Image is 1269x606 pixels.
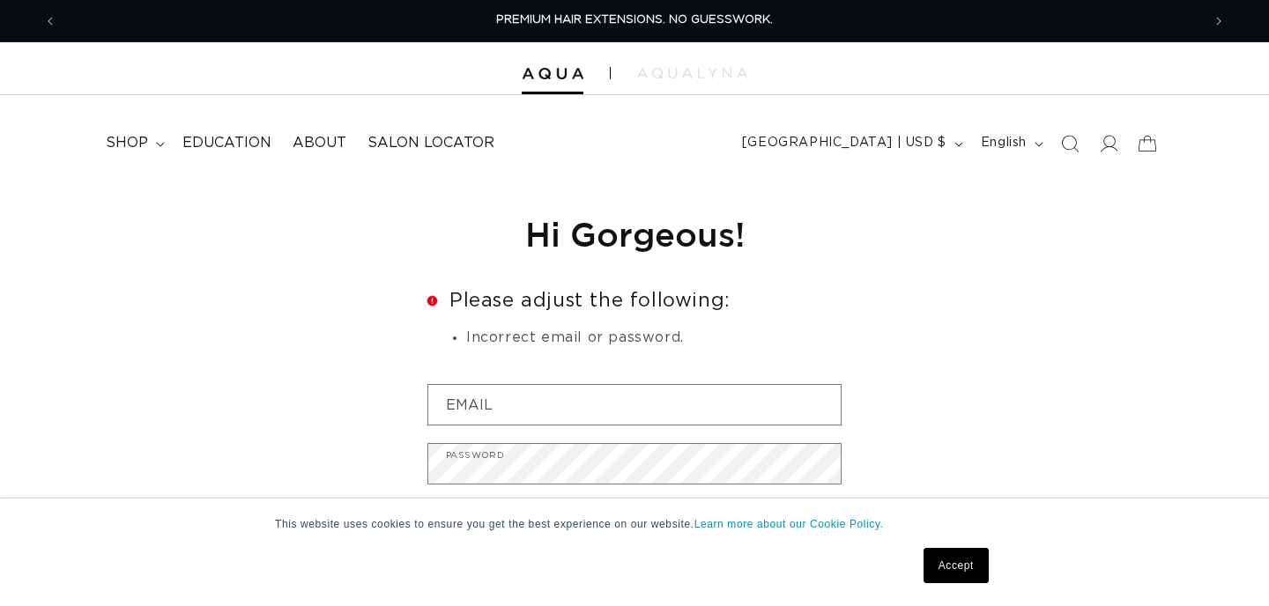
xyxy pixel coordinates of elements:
span: About [293,134,346,152]
img: aqualyna.com [637,68,747,78]
a: About [282,123,357,163]
a: Learn more about our Cookie Policy. [694,518,884,530]
span: Education [182,134,271,152]
button: Next announcement [1199,4,1238,38]
a: Education [172,123,282,163]
a: Accept [924,548,989,583]
button: English [970,127,1050,160]
button: Previous announcement [31,4,70,38]
span: Salon Locator [367,134,494,152]
button: [GEOGRAPHIC_DATA] | USD $ [731,127,970,160]
span: [GEOGRAPHIC_DATA] | USD $ [742,134,946,152]
span: PREMIUM HAIR EXTENSIONS. NO GUESSWORK. [496,14,773,26]
p: This website uses cookies to ensure you get the best experience on our website. [275,516,994,532]
img: Aqua Hair Extensions [522,68,583,80]
input: Email [428,385,841,425]
h1: Hi Gorgeous! [427,212,842,255]
span: shop [106,134,148,152]
h2: Please adjust the following: [427,291,842,310]
a: Forgot your password? [427,493,590,519]
span: English [981,134,1027,152]
a: Salon Locator [357,123,505,163]
summary: shop [95,123,172,163]
summary: Search [1050,124,1089,163]
li: Incorrect email or password. [466,327,842,350]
